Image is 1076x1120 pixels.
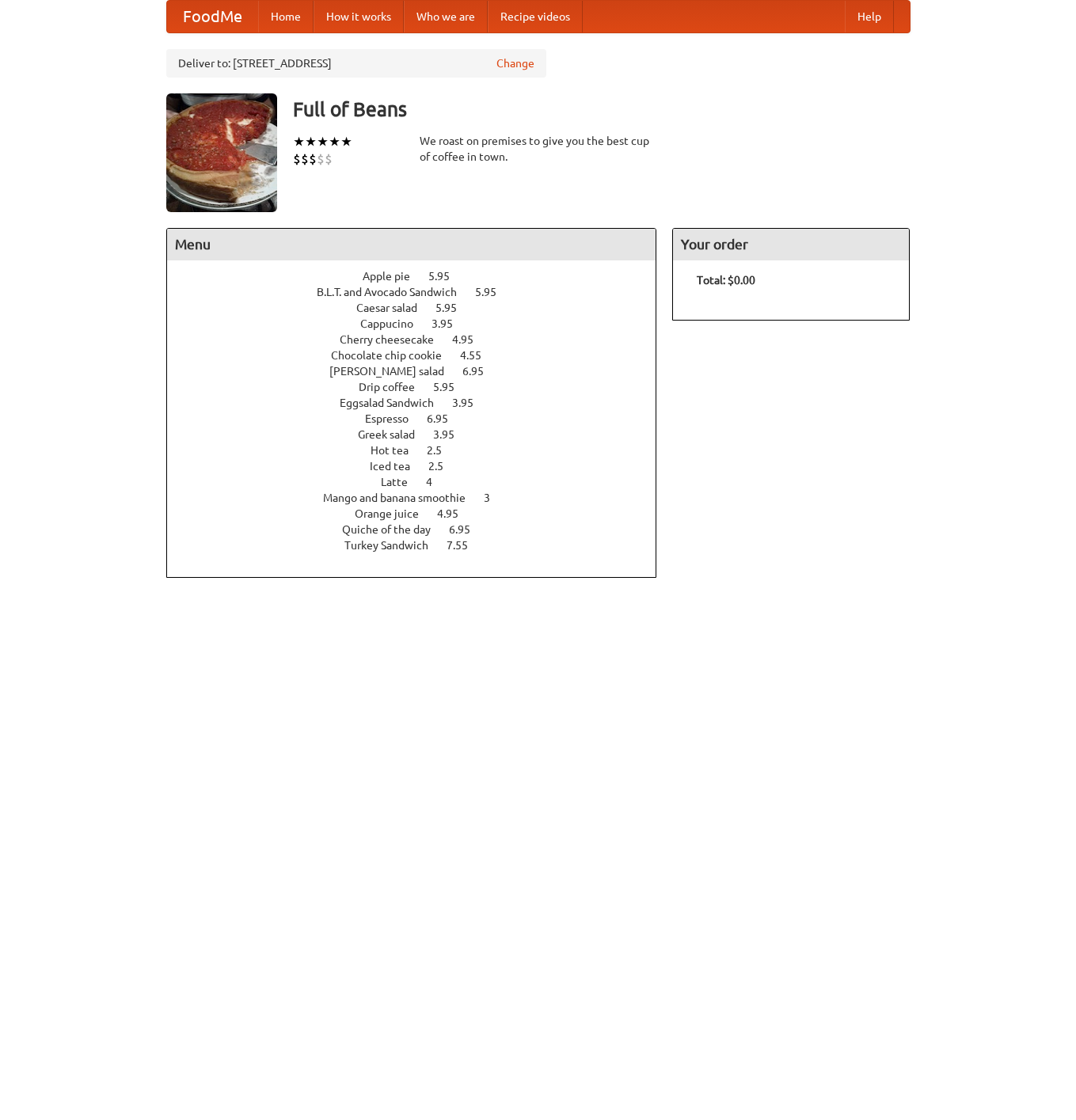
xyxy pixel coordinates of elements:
span: Espresso [365,412,424,425]
li: $ [309,150,317,168]
li: $ [301,150,309,168]
span: Quiche of the day [342,523,447,536]
li: ★ [329,133,340,150]
span: 5.95 [433,381,470,393]
a: [PERSON_NAME] salad 6.95 [329,365,513,378]
li: $ [317,150,325,168]
span: Mango and banana smoothie [323,492,481,504]
img: angular.jpg [166,93,277,212]
span: Caesar salad [356,302,433,314]
span: 6.95 [462,365,500,378]
a: Apple pie 5.95 [363,270,479,283]
a: Espresso 6.95 [365,412,477,425]
li: ★ [293,133,305,150]
a: Hot tea 2.5 [371,444,471,457]
h4: Menu [167,229,656,260]
span: 6.95 [449,523,486,536]
div: Deliver to: [STREET_ADDRESS] [166,49,546,78]
h4: Your order [673,229,909,260]
div: We roast on premises to give you the best cup of coffee in town. [420,133,657,165]
a: Quiche of the day 6.95 [342,523,500,536]
li: ★ [317,133,329,150]
span: 4 [426,476,448,488]
span: Cappucino [360,317,429,330]
a: B.L.T. and Avocado Sandwich 5.95 [317,286,526,298]
span: Cherry cheesecake [340,333,450,346]
a: Cappucino 3.95 [360,317,482,330]
span: Latte [381,476,424,488]
span: 5.95 [428,270,466,283]
span: Eggsalad Sandwich [340,397,450,409]
a: Iced tea 2.5 [370,460,473,473]
a: Mango and banana smoothie 3 [323,492,519,504]
a: Recipe videos [488,1,583,32]
span: Chocolate chip cookie [331,349,458,362]
li: $ [325,150,333,168]
li: ★ [305,133,317,150]
a: Turkey Sandwich 7.55 [344,539,497,552]
a: Home [258,1,314,32]
a: Cherry cheesecake 4.95 [340,333,503,346]
span: Hot tea [371,444,424,457]
a: Chocolate chip cookie 4.55 [331,349,511,362]
span: 4.55 [460,349,497,362]
a: How it works [314,1,404,32]
a: Greek salad 3.95 [358,428,484,441]
a: Help [845,1,894,32]
span: 5.95 [435,302,473,314]
span: Drip coffee [359,381,431,393]
span: Apple pie [363,270,426,283]
span: Turkey Sandwich [344,539,444,552]
a: Eggsalad Sandwich 3.95 [340,397,503,409]
span: 3.95 [452,397,489,409]
a: Change [496,55,534,71]
span: 4.95 [452,333,489,346]
span: 6.95 [427,412,464,425]
a: Orange juice 4.95 [355,507,488,520]
span: Orange juice [355,507,435,520]
span: Iced tea [370,460,426,473]
span: 3 [484,492,506,504]
span: B.L.T. and Avocado Sandwich [317,286,473,298]
a: Latte 4 [381,476,462,488]
span: [PERSON_NAME] salad [329,365,460,378]
li: ★ [340,133,352,150]
span: 2.5 [428,460,459,473]
li: $ [293,150,301,168]
span: 2.5 [427,444,458,457]
span: Greek salad [358,428,431,441]
span: 4.95 [437,507,474,520]
a: FoodMe [167,1,258,32]
span: 7.55 [447,539,484,552]
span: 3.95 [433,428,470,441]
a: Caesar salad 5.95 [356,302,486,314]
h3: Full of Beans [293,93,911,125]
span: 3.95 [432,317,469,330]
a: Drip coffee 5.95 [359,381,484,393]
b: Total: $0.00 [697,274,755,287]
a: Who we are [404,1,488,32]
span: 5.95 [475,286,512,298]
